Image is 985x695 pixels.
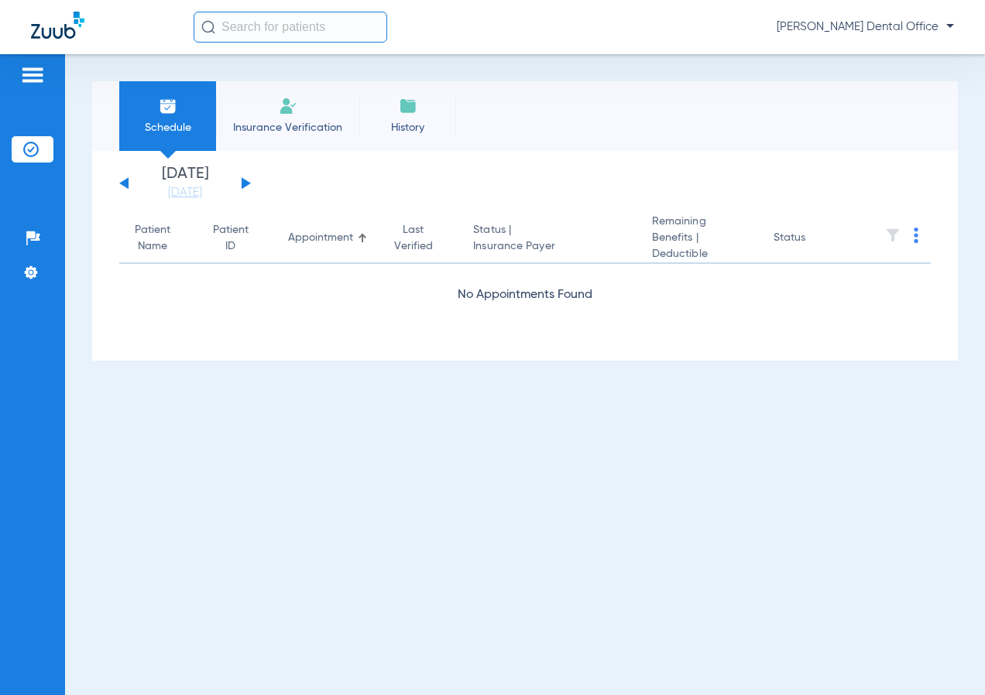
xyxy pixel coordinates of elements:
th: Status | [461,214,640,264]
span: Insurance Verification [228,120,348,135]
div: Last Verified [392,222,434,255]
li: [DATE] [139,166,232,200]
div: Patient ID [212,222,263,255]
th: Remaining Benefits | [640,214,761,264]
th: Status [761,214,866,264]
div: Appointment [288,230,367,246]
div: Appointment [288,230,353,246]
img: filter.svg [885,228,901,243]
img: History [399,97,417,115]
div: Last Verified [392,222,448,255]
div: Patient Name [132,222,187,255]
img: group-dot-blue.svg [914,228,918,243]
img: Manual Insurance Verification [279,97,297,115]
img: Zuub Logo [31,12,84,39]
span: Insurance Payer [473,238,627,255]
span: [PERSON_NAME] Dental Office [777,19,954,35]
span: Schedule [131,120,204,135]
input: Search for patients [194,12,387,43]
img: Search Icon [201,20,215,34]
span: History [371,120,444,135]
img: Schedule [159,97,177,115]
div: Patient ID [212,222,249,255]
span: Deductible [652,246,749,262]
div: Patient Name [132,222,173,255]
iframe: Chat Widget [908,621,985,695]
img: hamburger-icon [20,66,45,84]
div: No Appointments Found [119,286,931,305]
a: [DATE] [139,185,232,200]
